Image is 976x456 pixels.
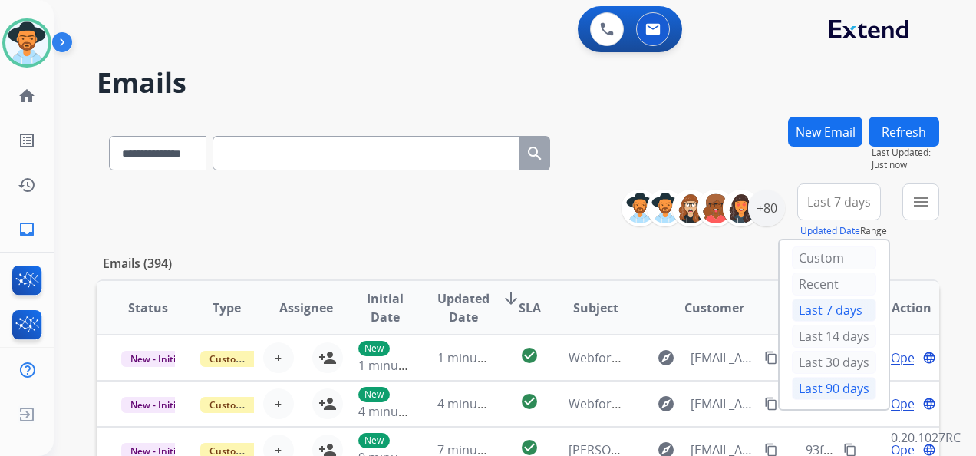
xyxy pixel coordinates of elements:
span: 4 minutes ago [437,395,519,412]
span: 1 minute ago [437,349,513,366]
div: Recent [792,273,876,296]
button: + [263,388,294,419]
mat-icon: list_alt [18,131,36,150]
span: Range [800,224,887,237]
span: 1 minute ago [358,357,434,374]
span: Updated Date [437,289,490,326]
span: Open [891,349,922,367]
mat-icon: arrow_downward [502,289,520,308]
span: Customer Support [200,351,300,367]
p: Emails (394) [97,254,178,273]
span: Customer Support [200,397,300,413]
span: [EMAIL_ADDRESS][DOMAIN_NAME] [691,395,756,413]
span: Webform from [EMAIL_ADDRESS][DOMAIN_NAME] on [DATE] [569,395,916,412]
p: New [358,433,390,448]
div: Custom [792,246,876,269]
div: Last 30 days [792,351,876,374]
button: Refresh [869,117,939,147]
mat-icon: content_copy [764,351,778,365]
span: Open [891,395,922,413]
span: Customer [684,299,744,317]
p: New [358,387,390,402]
button: Last 7 days [797,183,881,220]
span: + [275,349,282,367]
span: Initial Date [358,289,412,326]
button: New Email [788,117,862,147]
mat-icon: explore [657,395,675,413]
span: Just now [872,159,939,171]
mat-icon: search [526,144,544,163]
p: New [358,341,390,356]
mat-icon: content_copy [764,397,778,411]
mat-icon: history [18,176,36,194]
mat-icon: inbox [18,220,36,239]
span: Last Updated: [872,147,939,159]
mat-icon: person_add [318,395,337,413]
span: Type [213,299,241,317]
mat-icon: language [922,351,936,365]
span: Assignee [279,299,333,317]
span: New - Initial [121,351,193,367]
span: Subject [573,299,618,317]
span: Status [128,299,168,317]
div: +80 [748,190,785,226]
button: Updated Date [800,225,860,237]
mat-icon: explore [657,349,675,367]
mat-icon: person_add [318,349,337,367]
mat-icon: check_circle [520,392,539,411]
span: Last 7 days [807,199,871,205]
span: + [275,395,282,413]
div: Last 7 days [792,299,876,322]
mat-icon: language [922,397,936,411]
h2: Emails [97,68,939,98]
div: Last 90 days [792,377,876,400]
span: SLA [519,299,541,317]
button: + [263,342,294,373]
span: Webform from [EMAIL_ADDRESS][DOMAIN_NAME] on [DATE] [569,349,916,366]
span: 4 minutes ago [358,403,440,420]
mat-icon: check_circle [520,346,539,365]
span: New - Initial [121,397,193,413]
div: Last 14 days [792,325,876,348]
span: [EMAIL_ADDRESS][DOMAIN_NAME] [691,349,756,367]
mat-icon: home [18,87,36,105]
mat-icon: menu [912,193,930,211]
img: avatar [5,21,48,64]
th: Action [860,281,939,335]
p: 0.20.1027RC [891,428,961,447]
